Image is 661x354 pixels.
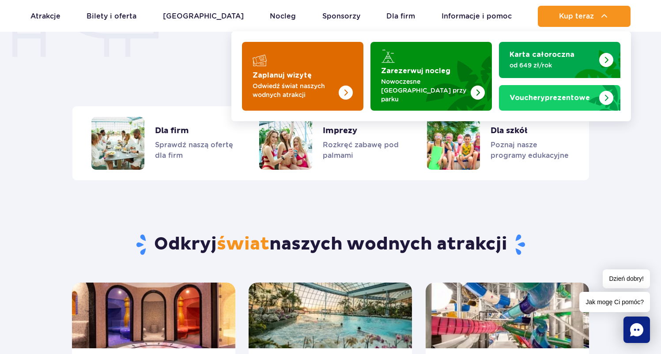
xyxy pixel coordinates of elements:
a: Dla szkół [427,117,569,170]
span: świat [217,233,269,255]
a: Zarezerwuj nocleg [370,42,492,111]
a: Vouchery prezentowe [499,85,620,111]
a: Karta całoroczna [499,42,620,78]
a: Imprezy [259,117,401,170]
h2: Oferty [7,57,654,80]
span: Dzień dobry! [603,269,650,288]
strong: prezentowe [510,94,590,101]
a: Atrakcje [30,6,60,27]
h2: Odkryj naszych wodnych atrakcji [72,233,589,256]
span: Vouchery [510,94,545,101]
strong: Karta całoroczna [510,51,574,58]
a: Sponsorzy [322,6,360,27]
strong: Zarezerwuj nocleg [381,67,450,75]
a: Nocleg [270,6,296,27]
a: Dla firm [91,117,234,170]
button: Kup teraz [538,6,631,27]
div: Chat [623,317,650,343]
p: Odwiedź świat naszych wodnych atrakcji [253,82,339,99]
a: [GEOGRAPHIC_DATA] [163,6,244,27]
a: Bilety i oferta [87,6,136,27]
p: od 649 zł/rok [510,61,596,70]
a: Informacje i pomoc [442,6,512,27]
span: Kup teraz [559,12,594,20]
p: Nowoczesne [GEOGRAPHIC_DATA] przy parku [381,77,467,104]
a: Dla firm [386,6,415,27]
a: Zaplanuj wizytę [242,42,363,111]
span: Jak mogę Ci pomóc? [579,292,650,312]
strong: Zaplanuj wizytę [253,72,312,79]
